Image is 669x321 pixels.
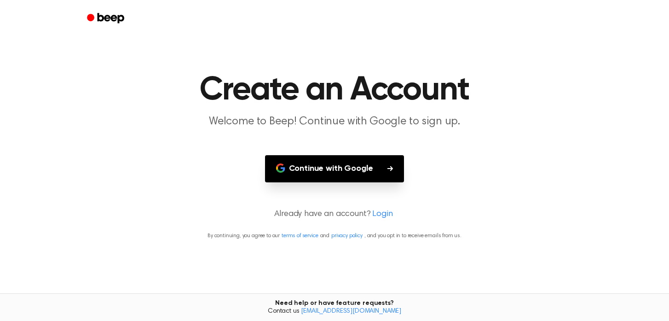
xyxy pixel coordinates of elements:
a: Beep [81,10,133,28]
p: By continuing, you agree to our and , and you opt in to receive emails from us. [11,232,658,240]
button: Continue with Google [265,155,404,182]
span: Contact us [6,308,663,316]
p: Welcome to Beep! Continue with Google to sign up. [158,114,511,129]
a: Login [372,208,392,221]
p: Already have an account? [11,208,658,221]
a: privacy policy [331,233,363,239]
a: terms of service [282,233,318,239]
a: [EMAIL_ADDRESS][DOMAIN_NAME] [301,308,401,315]
h1: Create an Account [99,74,570,107]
